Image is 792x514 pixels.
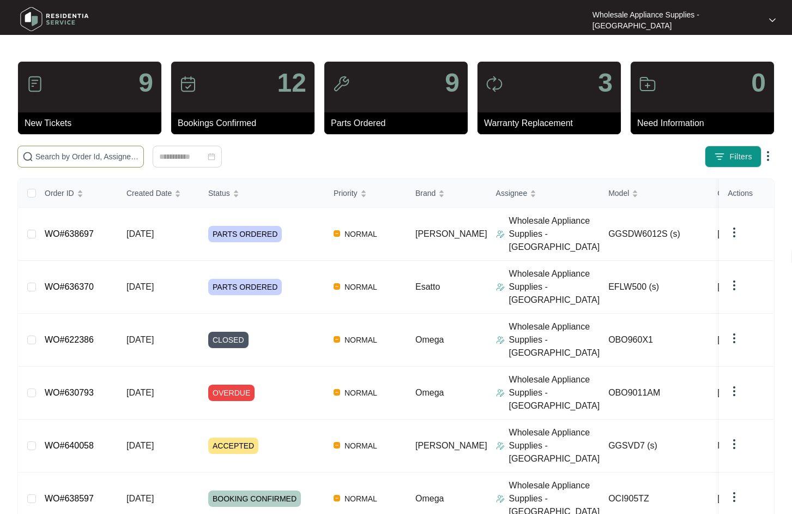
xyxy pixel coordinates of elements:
[728,438,741,451] img: dropdown arrow
[415,187,436,199] span: Brand
[45,229,94,238] a: WO#638697
[486,75,503,93] img: icon
[45,388,94,397] a: WO#630793
[496,494,505,503] img: Assigner Icon
[608,187,629,199] span: Model
[407,179,487,208] th: Brand
[208,385,255,401] span: OVERDUE
[496,389,505,397] img: Assigner Icon
[199,179,325,208] th: Status
[332,75,350,93] img: icon
[45,441,94,450] a: WO#640058
[334,389,340,396] img: Vercel Logo
[118,179,199,208] th: Created Date
[138,70,153,96] p: 9
[340,386,382,399] span: NORMAL
[509,426,600,465] p: Wholesale Appliance Supplies - [GEOGRAPHIC_DATA]
[208,332,249,348] span: CLOSED
[728,332,741,345] img: dropdown arrow
[22,151,33,162] img: search-icon
[728,279,741,292] img: dropdown arrow
[340,228,382,241] span: NORMAL
[717,492,789,505] span: [PERSON_NAME]
[45,282,94,291] a: WO#636370
[331,117,468,130] p: Parts Ordered
[509,214,600,254] p: Wholesale Appliance Supplies - [GEOGRAPHIC_DATA]
[415,441,487,450] span: [PERSON_NAME]
[126,388,154,397] span: [DATE]
[496,187,528,199] span: Assignee
[717,439,772,452] span: Mec Willcocks
[769,17,776,23] img: dropdown arrow
[415,282,440,291] span: Esatto
[334,230,340,237] img: Vercel Logo
[496,230,505,238] img: Assigner Icon
[340,333,382,346] span: NORMAL
[714,151,725,162] img: filter icon
[509,320,600,360] p: Wholesale Appliance Supplies - [GEOGRAPHIC_DATA]
[45,494,94,503] a: WO#638597
[509,267,600,307] p: Wholesale Appliance Supplies - [GEOGRAPHIC_DATA]
[126,282,154,291] span: [DATE]
[600,179,709,208] th: Model
[179,75,197,93] img: icon
[126,494,154,503] span: [DATE]
[208,438,258,454] span: ACCEPTED
[487,179,600,208] th: Assignee
[208,226,282,242] span: PARTS ORDERED
[178,117,315,130] p: Bookings Confirmed
[600,314,709,367] td: OBO960X1
[45,187,74,199] span: Order ID
[598,70,613,96] p: 3
[639,75,656,93] img: icon
[705,146,761,168] button: filter iconFilters
[334,495,340,501] img: Vercel Logo
[36,179,118,208] th: Order ID
[126,187,172,199] span: Created Date
[593,9,759,31] p: Wholesale Appliance Supplies - [GEOGRAPHIC_DATA]
[496,336,505,344] img: Assigner Icon
[728,491,741,504] img: dropdown arrow
[26,75,44,93] img: icon
[717,386,789,399] span: [PERSON_NAME]
[761,150,775,163] img: dropdown arrow
[484,117,621,130] p: Warranty Replacement
[277,70,306,96] p: 12
[415,335,444,344] span: Omega
[25,117,161,130] p: New Tickets
[496,441,505,450] img: Assigner Icon
[637,117,774,130] p: Need Information
[717,187,773,199] span: Customer Name
[16,3,93,35] img: residentia service logo
[415,229,487,238] span: [PERSON_NAME]
[126,335,154,344] span: [DATE]
[509,373,600,413] p: Wholesale Appliance Supplies - [GEOGRAPHIC_DATA]
[600,208,709,261] td: GGSDW6012S (s)
[600,420,709,473] td: GGSVD7 (s)
[45,335,94,344] a: WO#622386
[415,494,444,503] span: Omega
[415,388,444,397] span: Omega
[126,441,154,450] span: [DATE]
[719,179,773,208] th: Actions
[208,491,301,507] span: BOOKING CONFIRMED
[126,229,154,238] span: [DATE]
[334,442,340,449] img: Vercel Logo
[340,492,382,505] span: NORMAL
[717,333,789,346] span: [PERSON_NAME]
[751,70,766,96] p: 0
[717,228,789,241] span: [PERSON_NAME]
[208,187,230,199] span: Status
[728,226,741,239] img: dropdown arrow
[496,283,505,291] img: Assigner Icon
[728,385,741,398] img: dropdown arrow
[600,367,709,420] td: OBO9011AM
[729,151,752,163] span: Filters
[208,279,282,295] span: PARTS ORDERED
[334,283,340,290] img: Vercel Logo
[35,151,139,163] input: Search by Order Id, Assignee Name, Customer Name, Brand and Model
[340,280,382,294] span: NORMAL
[334,336,340,343] img: Vercel Logo
[340,439,382,452] span: NORMAL
[325,179,407,208] th: Priority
